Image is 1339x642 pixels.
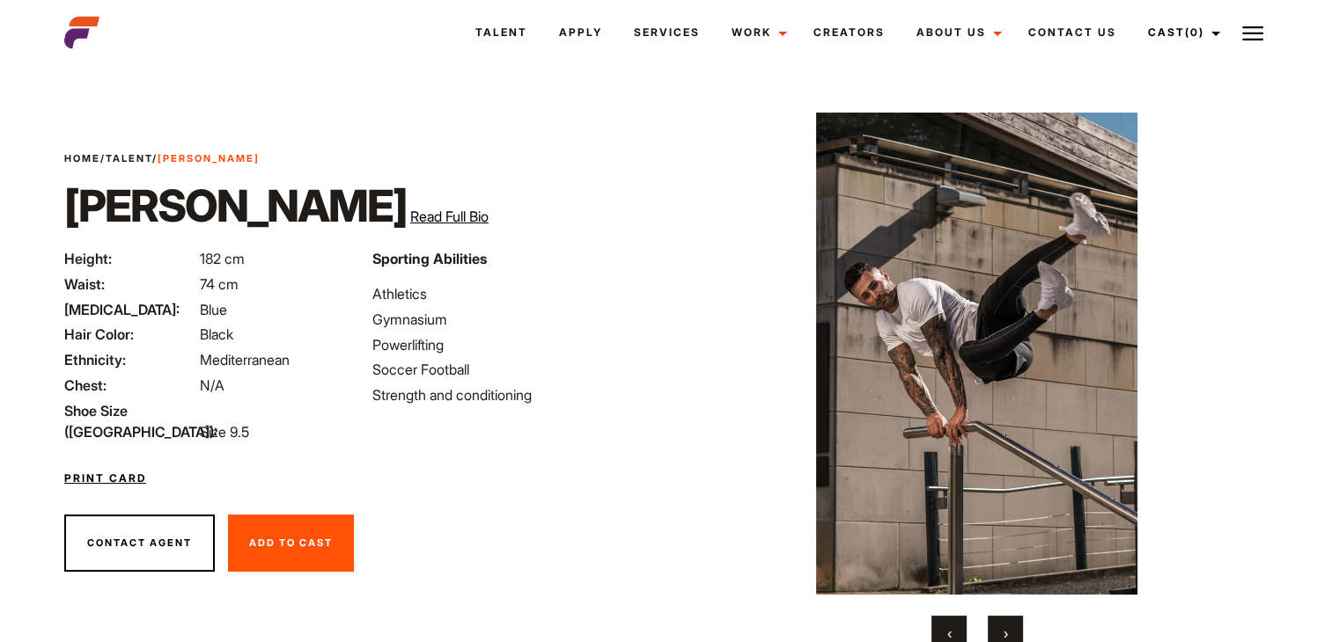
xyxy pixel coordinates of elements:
a: Creators [798,9,901,56]
img: Nathan jumping over a handrail [711,113,1242,595]
h1: [PERSON_NAME] [64,179,407,232]
span: Next [1004,624,1008,642]
li: Gymnasium [372,309,659,330]
img: cropped-aefm-brand-fav-22-square.png [64,15,99,50]
a: About Us [901,9,1012,56]
li: Strength and conditioning [372,384,659,405]
a: Apply [543,9,618,56]
span: 74 cm [200,275,239,293]
span: Black [200,325,233,343]
span: Waist: [64,274,196,295]
li: Powerlifting [372,334,659,355]
strong: [PERSON_NAME] [158,152,260,164]
span: Chest: [64,375,196,396]
strong: Sporting Abilities [372,250,487,267]
button: Add To Cast [228,514,354,573]
span: 182 cm [200,250,245,267]
a: Talent [460,9,543,56]
span: Read Full Bio [410,208,489,225]
a: Talent [106,152,152,164]
span: Height: [64,248,196,269]
a: Contact Us [1012,9,1132,56]
button: Read Full Bio [410,206,489,227]
span: Previous [947,624,952,642]
span: N/A [200,376,224,394]
span: Hair Color: [64,324,196,345]
span: Add To Cast [249,536,333,549]
span: Mediterranean [200,351,290,368]
button: Contact Agent [64,514,215,573]
span: (0) [1185,26,1204,39]
a: Home [64,152,100,164]
span: Shoe Size ([GEOGRAPHIC_DATA]): [64,400,196,442]
a: Print Card [64,471,146,486]
span: Blue [200,301,227,318]
li: Athletics [372,283,659,304]
span: [MEDICAL_DATA]: [64,299,196,320]
span: / / [64,151,260,166]
a: Services [618,9,716,56]
img: Burger icon [1242,23,1263,44]
a: Work [716,9,798,56]
li: Soccer Football [372,359,659,380]
span: Size 9.5 [200,423,249,441]
a: Cast(0) [1132,9,1231,56]
span: Ethnicity: [64,349,196,370]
